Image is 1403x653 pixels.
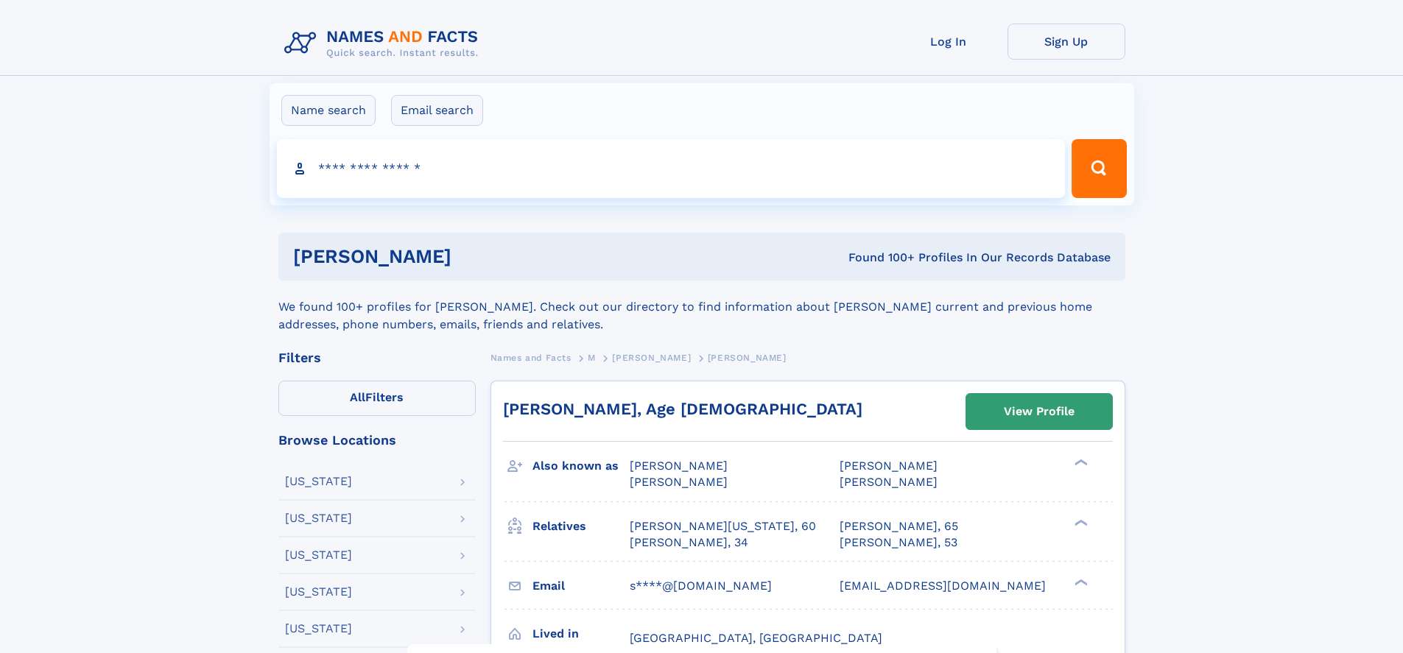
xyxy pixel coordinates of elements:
label: Email search [391,95,483,126]
div: [US_STATE] [285,549,352,561]
span: [EMAIL_ADDRESS][DOMAIN_NAME] [840,579,1046,593]
span: [PERSON_NAME] [612,353,691,363]
div: [US_STATE] [285,586,352,598]
div: ❯ [1071,518,1089,527]
h3: Email [532,573,630,599]
span: [PERSON_NAME] [708,353,787,363]
h3: Relatives [532,514,630,539]
input: search input [277,139,1066,198]
button: Search Button [1072,139,1126,198]
div: Filters [278,351,476,364]
a: Log In [890,24,1008,60]
span: [GEOGRAPHIC_DATA], [GEOGRAPHIC_DATA] [630,631,882,645]
h3: Lived in [532,621,630,646]
a: [PERSON_NAME], 65 [840,518,958,534]
div: [US_STATE] [285,512,352,524]
img: Logo Names and Facts [278,24,490,63]
div: ❯ [1071,458,1089,467]
a: [PERSON_NAME], 34 [630,534,748,551]
a: View Profile [966,394,1112,429]
div: ❯ [1071,577,1089,587]
span: [PERSON_NAME] [840,459,938,473]
a: M [588,348,596,367]
span: [PERSON_NAME] [630,459,728,473]
span: All [350,390,365,404]
a: [PERSON_NAME] [612,348,691,367]
div: [US_STATE] [285,476,352,487]
a: Sign Up [1008,24,1125,60]
h1: [PERSON_NAME] [293,247,650,266]
h3: Also known as [532,453,630,479]
div: [US_STATE] [285,623,352,635]
div: Browse Locations [278,434,476,447]
div: We found 100+ profiles for [PERSON_NAME]. Check out our directory to find information about [PERS... [278,280,1125,333]
label: Filters [278,381,476,416]
a: [PERSON_NAME], 53 [840,534,957,551]
label: Name search [281,95,376,126]
a: [PERSON_NAME], Age [DEMOGRAPHIC_DATA] [503,400,862,418]
a: [PERSON_NAME][US_STATE], 60 [630,518,816,534]
span: [PERSON_NAME] [630,475,728,489]
span: M [588,353,596,363]
a: Names and Facts [490,348,572,367]
div: View Profile [1004,395,1075,428]
span: [PERSON_NAME] [840,475,938,489]
div: Found 100+ Profiles In Our Records Database [650,250,1111,266]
